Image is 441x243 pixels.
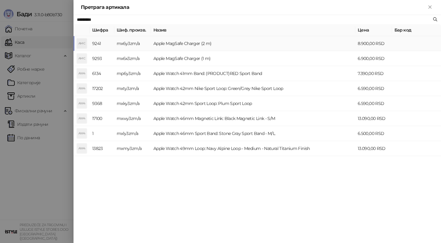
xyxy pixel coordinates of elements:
[151,111,355,126] td: Apple Watch 46mm Magnetic Link: Black Magnetic Link - S/M
[114,66,151,81] td: mp6y3zm/a
[90,81,114,96] td: 17202
[90,24,114,36] th: Шифра
[355,96,392,111] td: 6.590,00 RSD
[355,24,392,36] th: Цена
[77,69,87,78] div: AW4
[355,51,392,66] td: 6.900,00 RSD
[114,126,151,141] td: mxly3zm/a
[355,141,392,156] td: 13.090,00 RSD
[77,84,87,93] div: AW4
[355,126,392,141] td: 6.500,00 RSD
[77,129,87,138] div: AW4
[355,36,392,51] td: 8.900,00 RSD
[114,111,151,126] td: mxwy3zm/a
[114,51,151,66] td: mx6x3zm/a
[77,54,87,63] div: AMC
[114,96,151,111] td: mxky3zm/a
[114,81,151,96] td: mxty3zm/a
[151,141,355,156] td: Apple Watch 49mm Loop: Navy Alpine Loop - Medium - Natural Titanium Finish
[90,66,114,81] td: 6134
[151,66,355,81] td: Apple Watch 41mm Band: (PRODUCT)RED Sport Band
[392,24,441,36] th: Бар код
[90,96,114,111] td: 9368
[355,111,392,126] td: 13.090,00 RSD
[355,81,392,96] td: 6.590,00 RSD
[151,36,355,51] td: Apple MagSafe Charger (2 m)
[426,4,434,11] button: Close
[90,36,114,51] td: 9241
[77,144,87,153] div: AW4
[77,99,87,108] div: AW4
[81,4,426,11] div: Претрага артикала
[77,114,87,123] div: AW4
[90,111,114,126] td: 17100
[151,51,355,66] td: Apple MagSafe Charger (1 m)
[151,96,355,111] td: Apple Watch 42mm Sport Loop: Plum Sport Loop
[114,141,151,156] td: mxmy3zm/a
[355,66,392,81] td: 7.390,00 RSD
[151,81,355,96] td: Apple Watch 42mm Nike Sport Loop: Green/Grey Nike Sport Loop
[90,51,114,66] td: 9293
[114,24,151,36] th: Шиф. произв.
[151,24,355,36] th: Назив
[151,126,355,141] td: Apple Watch 46mm Sport Band: Stone Gray Sport Band - M/L
[114,36,151,51] td: mx6y3zm/a
[90,141,114,156] td: 13823
[77,39,87,48] div: AMC
[90,126,114,141] td: 1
